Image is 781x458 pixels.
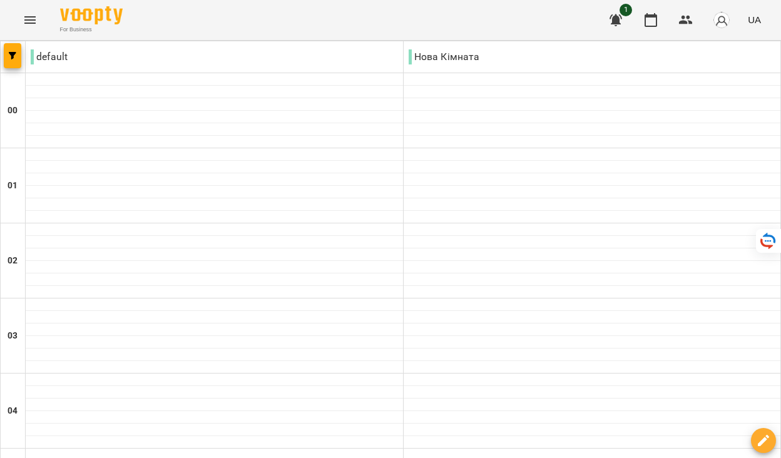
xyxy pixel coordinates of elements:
[620,4,632,16] span: 1
[748,13,761,26] span: UA
[8,179,18,193] h6: 01
[8,329,18,343] h6: 03
[409,49,480,64] p: Нова Кімната
[8,254,18,268] h6: 02
[8,104,18,118] h6: 00
[713,11,730,29] img: avatar_s.png
[60,6,123,24] img: Voopty Logo
[8,404,18,418] h6: 04
[743,8,766,31] button: UA
[15,5,45,35] button: Menu
[60,26,123,34] span: For Business
[31,49,68,64] p: default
